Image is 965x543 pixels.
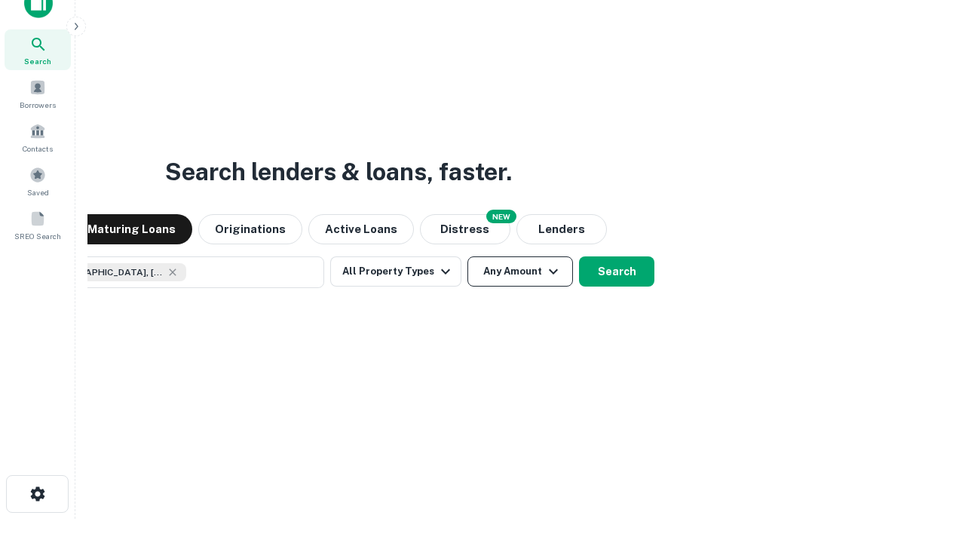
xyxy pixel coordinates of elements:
[420,214,510,244] button: Search distressed loans with lien and other non-mortgage details.
[27,186,49,198] span: Saved
[23,143,53,155] span: Contacts
[5,29,71,70] a: Search
[20,99,56,111] span: Borrowers
[198,214,302,244] button: Originations
[165,154,512,190] h3: Search lenders & loans, faster.
[330,256,461,287] button: All Property Types
[51,265,164,279] span: [GEOGRAPHIC_DATA], [GEOGRAPHIC_DATA], [GEOGRAPHIC_DATA]
[5,73,71,114] a: Borrowers
[23,256,324,288] button: [GEOGRAPHIC_DATA], [GEOGRAPHIC_DATA], [GEOGRAPHIC_DATA]
[516,214,607,244] button: Lenders
[486,210,516,223] div: NEW
[579,256,654,287] button: Search
[14,230,61,242] span: SREO Search
[467,256,573,287] button: Any Amount
[890,374,965,446] iframe: Chat Widget
[5,161,71,201] a: Saved
[24,55,51,67] span: Search
[308,214,414,244] button: Active Loans
[71,214,192,244] button: Maturing Loans
[5,204,71,245] a: SREO Search
[5,117,71,158] a: Contacts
